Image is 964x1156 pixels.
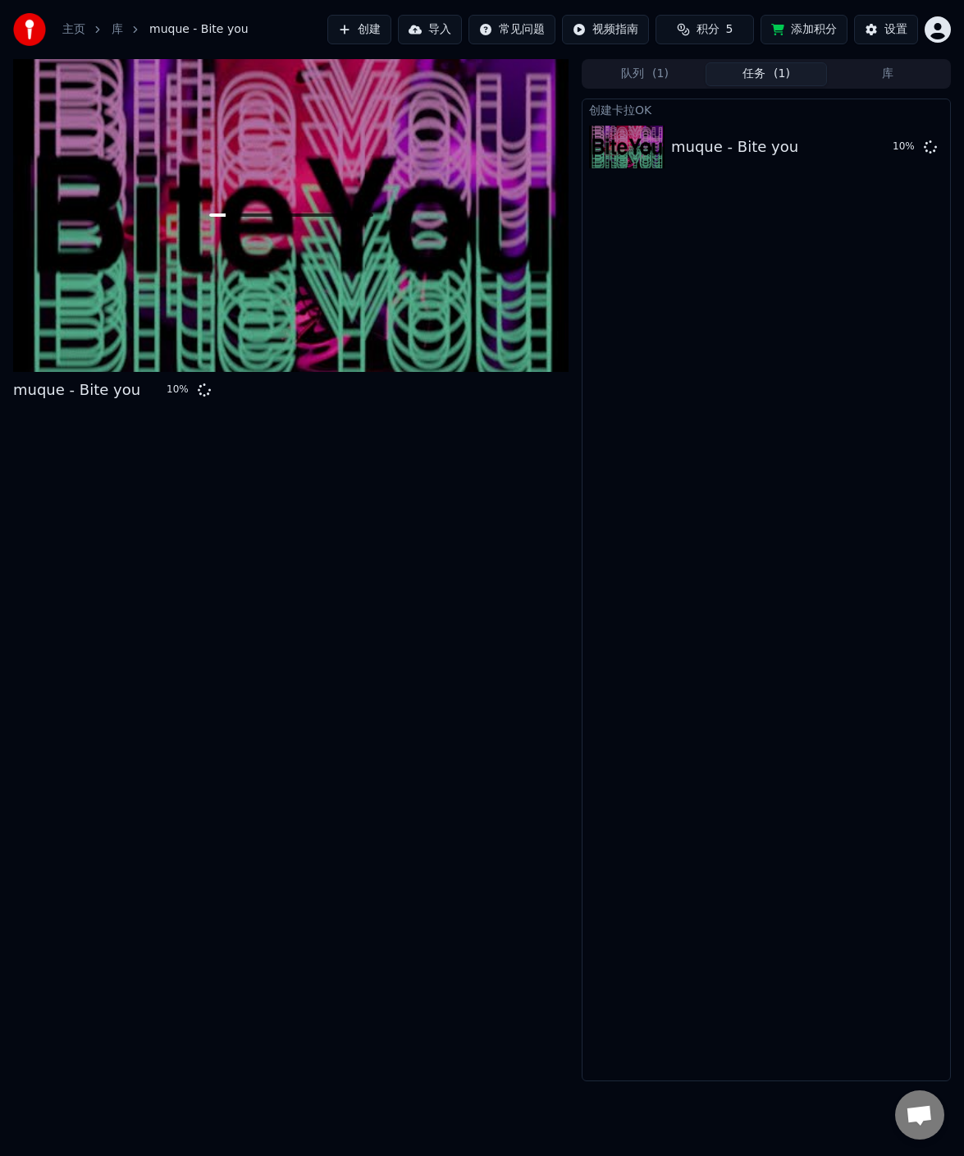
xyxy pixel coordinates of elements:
[112,21,123,38] a: 库
[584,62,706,86] button: 队列
[854,15,918,44] button: 设置
[895,1090,944,1140] div: 打開聊天
[62,21,85,38] a: 主页
[62,21,249,38] nav: breadcrumb
[583,99,950,119] div: 创建卡拉OK
[656,15,754,44] button: 积分5
[398,15,462,44] button: 导入
[697,21,720,38] span: 积分
[652,66,669,82] span: ( 1 )
[149,21,249,38] span: muque - Bite you
[884,21,907,38] div: 设置
[13,13,46,46] img: youka
[562,15,649,44] button: 视频指南
[761,15,847,44] button: 添加积分
[893,140,917,154] div: 10 %
[167,383,191,397] div: 10 %
[327,15,391,44] button: 创建
[774,66,790,82] span: ( 1 )
[468,15,555,44] button: 常见问题
[726,21,733,38] span: 5
[827,62,948,86] button: 库
[671,135,798,158] div: muque - Bite you
[706,62,827,86] button: 任务
[13,378,140,401] div: muque - Bite you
